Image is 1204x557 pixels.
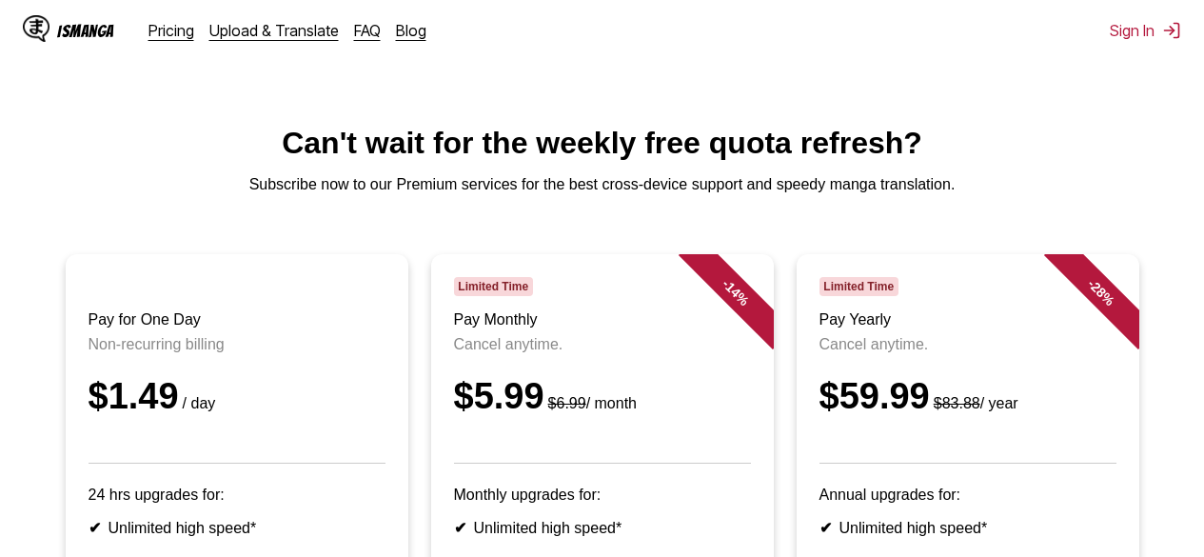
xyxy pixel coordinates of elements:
[819,487,1116,504] p: Annual upgrades for:
[179,395,216,411] small: / day
[544,395,637,411] small: / month
[15,176,1189,193] p: Subscribe now to our Premium services for the best cross-device support and speedy manga translat...
[89,376,385,417] div: $1.49
[819,520,832,536] b: ✔
[454,336,751,353] p: Cancel anytime.
[148,21,194,40] a: Pricing
[89,520,101,536] b: ✔
[454,519,751,537] li: Unlimited high speed*
[89,519,385,537] li: Unlimited high speed*
[354,21,381,40] a: FAQ
[454,376,751,417] div: $5.99
[23,15,49,42] img: IsManga Logo
[89,487,385,504] p: 24 hrs upgrades for:
[454,487,751,504] p: Monthly upgrades for:
[819,519,1116,537] li: Unlimited high speed*
[89,336,385,353] p: Non-recurring billing
[819,277,898,296] span: Limited Time
[57,22,114,40] div: IsManga
[819,376,1116,417] div: $59.99
[454,277,533,296] span: Limited Time
[1110,21,1181,40] button: Sign In
[1162,21,1181,40] img: Sign out
[548,395,586,411] s: $6.99
[23,15,148,46] a: IsManga LogoIsManga
[678,235,792,349] div: - 14 %
[819,336,1116,353] p: Cancel anytime.
[930,395,1018,411] small: / year
[209,21,339,40] a: Upload & Translate
[454,311,751,328] h3: Pay Monthly
[89,311,385,328] h3: Pay for One Day
[454,520,466,536] b: ✔
[819,311,1116,328] h3: Pay Yearly
[1043,235,1157,349] div: - 28 %
[934,395,980,411] s: $83.88
[15,126,1189,161] h1: Can't wait for the weekly free quota refresh?
[396,21,426,40] a: Blog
